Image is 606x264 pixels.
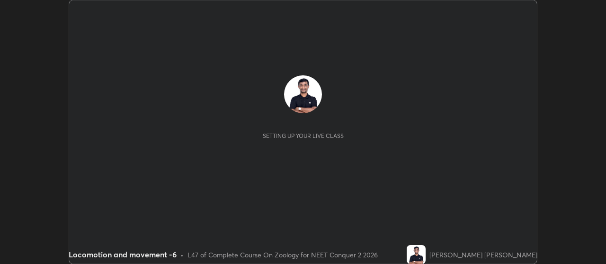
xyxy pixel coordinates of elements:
img: c9bf78d67bb745bc84438c2db92f5989.jpg [284,75,322,113]
div: Locomotion and movement -6 [69,249,177,260]
div: Setting up your live class [263,132,344,139]
img: c9bf78d67bb745bc84438c2db92f5989.jpg [407,245,426,264]
div: • [180,250,184,260]
div: [PERSON_NAME] [PERSON_NAME] [429,250,537,260]
div: L47 of Complete Course On Zoology for NEET Conquer 2 2026 [187,250,378,260]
